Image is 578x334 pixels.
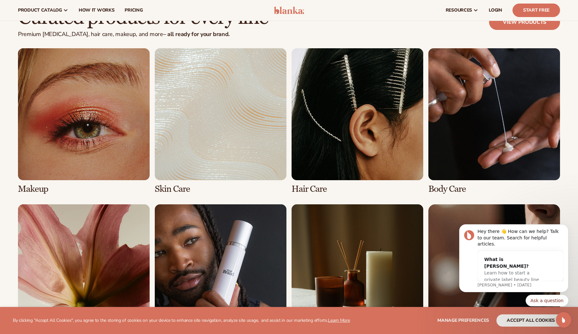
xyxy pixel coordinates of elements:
h3: Makeup [18,184,150,194]
a: Learn More [328,317,350,323]
button: Manage preferences [437,314,489,327]
button: accept all cookies [496,314,565,327]
span: How It Works [79,8,115,13]
p: By clicking "Accept All Cookies", you agree to the storing of cookies on your device to enhance s... [13,318,350,323]
div: 1 / 8 [18,48,150,194]
img: logo [274,6,304,14]
span: resources [446,8,472,13]
div: 4 / 8 [428,48,560,194]
h2: Curated products for every line [18,7,268,28]
h3: Body Care [428,184,560,194]
strong: – all ready for your brand. [163,30,230,38]
p: Premium [MEDICAL_DATA], hair care, makeup, and more [18,31,268,38]
iframe: Intercom notifications message [450,209,578,317]
h3: Skin Care [155,184,286,194]
a: Start Free [512,4,560,17]
h3: Hair Care [292,184,423,194]
span: Manage preferences [437,317,489,323]
div: 2 / 8 [155,48,286,194]
a: View products [489,14,560,30]
span: LOGIN [489,8,502,13]
div: 3 / 8 [292,48,423,194]
span: product catalog [18,8,62,13]
span: pricing [125,8,143,13]
iframe: Intercom live chat [556,312,571,328]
